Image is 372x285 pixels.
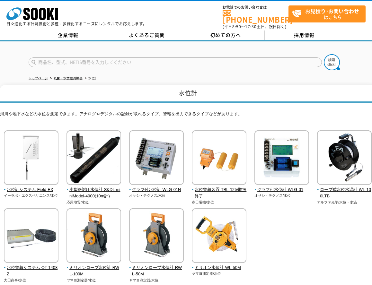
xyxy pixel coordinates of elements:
p: アルファ光学/水位・水温 [317,200,372,205]
a: お見積り･お問い合わせはこちら [288,5,366,22]
p: オサシ・テクノス/水位 [254,193,309,198]
span: グラフ付水位計 WLG-01N [129,186,184,193]
span: 初めての方へ [210,31,241,39]
img: 小型絶対圧水位計 S&DL miniModel-4900(10m計) [66,130,121,186]
span: ミリオンロープ水位計 RWL-100M [66,264,121,278]
p: 大田商事/水位 [4,278,59,283]
p: ヤマヨ測定器/水位 [192,271,247,276]
a: よくあるご質問 [107,30,186,40]
span: 水位警報システム OT-1408Z [4,264,59,278]
img: 水位計システム Field-EX [4,130,58,186]
a: 採用情報 [265,30,343,40]
a: 水位警報装置 TBL-12※取扱終了 [192,180,247,200]
span: 小型絶対圧水位計 S&DL miniModel-4900(10m計) [66,186,121,200]
a: ミリオンロープ水位計 RWL-50M [129,258,184,278]
p: 日々進化する計測技術と多種・多様化するニーズにレンタルでお応えします。 [6,22,147,26]
img: グラフ付水位計 WLG-01N [129,130,184,186]
a: ロープ式水位水温計 WL-100LTB [317,180,372,200]
span: はこちら [292,6,365,22]
img: 水位警報装置 TBL-12※取扱終了 [192,130,246,186]
span: ロープ式水位水温計 WL-100LTB [317,186,372,200]
span: 水位警報装置 TBL-12※取扱終了 [192,186,247,200]
li: 水位計 [84,75,98,82]
img: btn_search.png [324,54,340,70]
span: 17:30 [245,24,257,30]
span: 水位計システム Field-EX [4,186,59,193]
a: 企業情報 [29,30,107,40]
img: グラフ付水位計 WLG-01 [254,130,309,186]
p: 春日電機/水位 [192,200,247,205]
a: トップページ [29,76,48,80]
a: ミリオン水位計 WL-50M [192,258,247,271]
input: 商品名、型式、NETIS番号を入力してください [29,57,322,67]
img: ミリオンロープ水位計 RWL-50M [129,208,184,264]
span: グラフ付水位計 WLG-01 [254,186,309,193]
a: グラフ付水位計 WLG-01N [129,180,184,193]
a: 水位警報システム OT-1408Z [4,258,59,278]
span: (平日 ～ 土日、祝日除く) [223,24,286,30]
a: 初めての方へ [186,30,265,40]
img: 水位警報システム OT-1408Z [4,208,58,264]
a: [PHONE_NUMBER] [223,10,288,23]
strong: お見積り･お問い合わせ [305,7,359,15]
span: ミリオン水位計 WL-50M [192,264,247,271]
a: 水位計システム Field-EX [4,180,59,193]
img: ミリオン水位計 WL-50M [192,208,246,264]
a: ミリオンロープ水位計 RWL-100M [66,258,121,278]
p: ヤマヨ測定器/水位 [129,278,184,283]
p: オサシ・テクノス/水位 [129,193,184,198]
a: 小型絶対圧水位計 S&DL miniModel-4900(10m計) [66,180,121,200]
img: ミリオンロープ水位計 RWL-100M [66,208,121,264]
img: ロープ式水位水温計 WL-100LTB [317,130,372,186]
span: 8:50 [232,24,241,30]
span: お電話でのお問い合わせは [223,5,288,9]
p: イーラボ・エクスペリエンス/水位 [4,193,59,198]
a: グラフ付水位計 WLG-01 [254,180,309,193]
a: 気象・水文観測機器 [54,76,83,80]
p: 応用地質/水位 [66,200,121,205]
p: ヤマヨ測定器/水位 [66,278,121,283]
span: ミリオンロープ水位計 RWL-50M [129,264,184,278]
